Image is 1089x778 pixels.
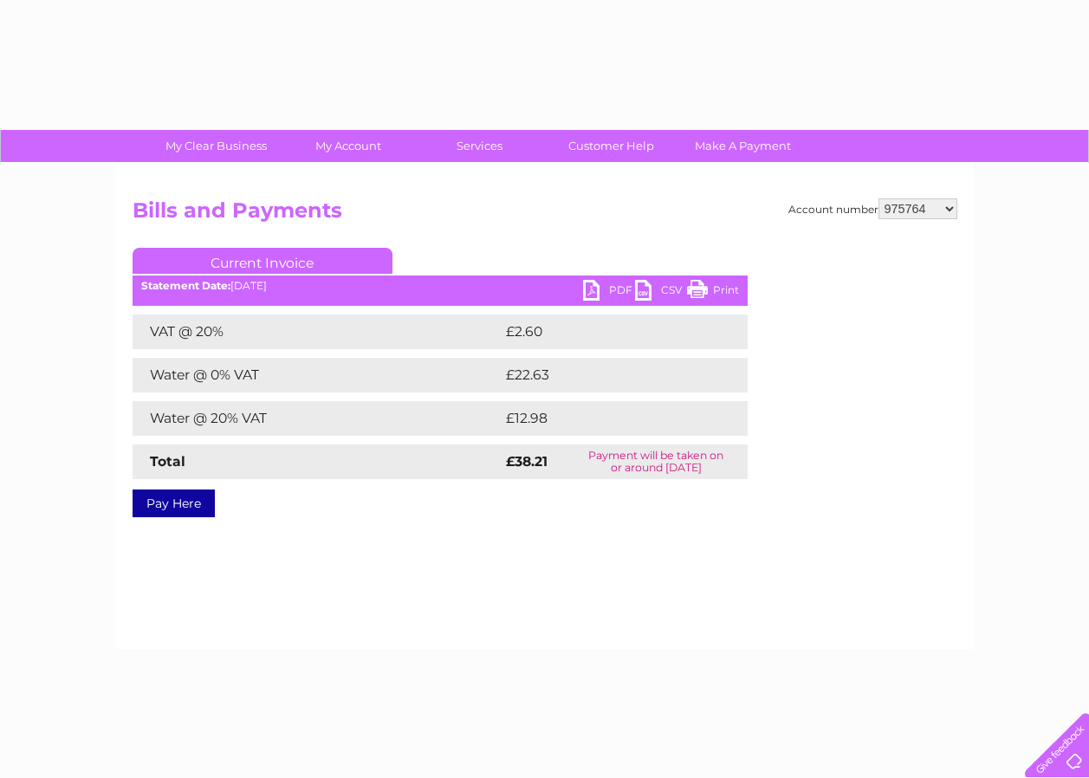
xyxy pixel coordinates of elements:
[133,280,748,292] div: [DATE]
[145,130,288,162] a: My Clear Business
[408,130,551,162] a: Services
[276,130,419,162] a: My Account
[133,314,502,349] td: VAT @ 20%
[565,444,747,479] td: Payment will be taken on or around [DATE]
[502,401,711,436] td: £12.98
[635,280,687,305] a: CSV
[133,358,502,392] td: Water @ 0% VAT
[150,453,185,470] strong: Total
[671,130,814,162] a: Make A Payment
[502,314,708,349] td: £2.60
[540,130,683,162] a: Customer Help
[141,279,230,292] b: Statement Date:
[502,358,712,392] td: £22.63
[133,198,957,231] h2: Bills and Payments
[506,453,548,470] strong: £38.21
[583,280,635,305] a: PDF
[133,248,392,274] a: Current Invoice
[788,198,957,219] div: Account number
[687,280,739,305] a: Print
[133,401,502,436] td: Water @ 20% VAT
[133,489,215,517] a: Pay Here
